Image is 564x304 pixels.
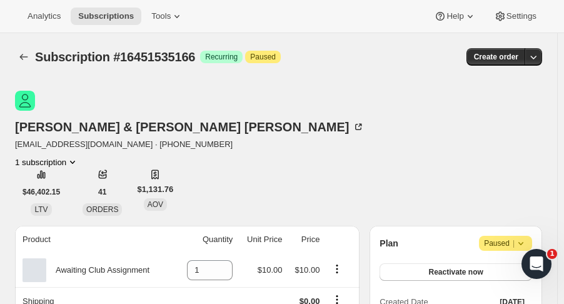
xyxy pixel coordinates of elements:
[484,237,527,250] span: Paused
[34,205,48,214] span: LTV
[15,183,68,201] button: $46,402.15
[71,8,141,25] button: Subscriptions
[446,11,463,21] span: Help
[15,48,33,66] button: Subscriptions
[175,226,236,253] th: Quantity
[35,50,195,64] span: Subscription #16451535166
[327,262,347,276] button: Product actions
[428,267,483,277] span: Reactivate now
[23,187,60,197] span: $46,402.15
[86,205,118,214] span: ORDERS
[474,52,518,62] span: Create order
[521,249,551,279] iframe: Intercom live chat
[15,121,365,133] div: [PERSON_NAME] & [PERSON_NAME] [PERSON_NAME]
[258,265,283,275] span: $10.00
[15,226,175,253] th: Product
[236,226,286,253] th: Unit Price
[151,11,171,21] span: Tools
[137,183,173,196] span: $1,131.76
[205,52,238,62] span: Recurring
[486,8,544,25] button: Settings
[426,8,483,25] button: Help
[513,238,515,248] span: |
[15,91,35,111] span: Gina & John Charles
[15,138,365,151] span: [EMAIL_ADDRESS][DOMAIN_NAME] · [PHONE_NUMBER]
[98,187,106,197] span: 41
[286,226,323,253] th: Price
[250,52,276,62] span: Paused
[466,48,526,66] button: Create order
[91,183,114,201] button: 41
[547,249,557,259] span: 1
[295,265,320,275] span: $10.00
[144,8,191,25] button: Tools
[46,264,149,276] div: Awaiting Club Assignment
[148,200,163,209] span: AOV
[78,11,134,21] span: Subscriptions
[506,11,536,21] span: Settings
[20,8,68,25] button: Analytics
[380,263,532,281] button: Reactivate now
[380,237,398,250] h2: Plan
[28,11,61,21] span: Analytics
[15,156,79,168] button: Product actions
